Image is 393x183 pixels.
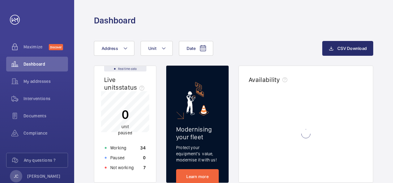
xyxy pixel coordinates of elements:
span: Compliance [23,130,68,136]
span: My addresses [23,78,68,84]
p: Working [110,145,126,151]
span: paused [118,130,132,135]
p: JC [14,173,18,179]
p: Protect your equipment's value, modernise it with us! [176,144,219,163]
p: 0 [143,155,146,161]
img: marketing-card.svg [186,82,209,116]
h2: Modernising your fleet [176,125,219,141]
span: Address [102,46,118,51]
span: status [119,83,147,91]
span: Discover [49,44,63,50]
span: Documents [23,113,68,119]
p: [PERSON_NAME] [27,173,61,179]
span: Unit [148,46,156,51]
p: Paused [110,155,125,161]
button: Date [179,41,213,56]
button: CSV Download [322,41,373,56]
button: Unit [141,41,173,56]
span: Dashboard [23,61,68,67]
button: Address [94,41,134,56]
h1: Dashboard [94,15,136,26]
h2: Availability [249,76,280,83]
p: 34 [140,145,146,151]
span: Maximize [23,44,49,50]
span: CSV Download [337,46,367,51]
span: Any questions ? [24,157,68,163]
p: Not working [110,165,134,171]
p: 7 [143,165,146,171]
div: Real time data [104,66,146,71]
h2: Live units [104,76,147,91]
span: Date [187,46,196,51]
span: Interventions [23,96,68,102]
p: 0 [118,107,132,122]
p: unit [118,124,132,136]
